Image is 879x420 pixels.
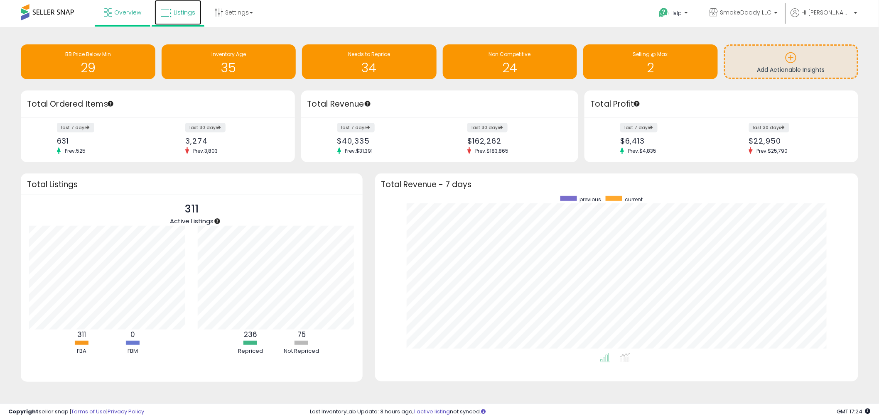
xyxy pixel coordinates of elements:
i: Get Help [658,7,669,18]
a: Help [652,1,696,27]
span: Prev: $31,391 [341,147,377,154]
span: Listings [174,8,195,17]
span: BB Price Below Min [65,51,111,58]
a: Privacy Policy [108,408,144,415]
label: last 7 days [620,123,658,132]
div: $40,335 [337,137,433,145]
div: Tooltip anchor [214,217,221,225]
span: Prev: $183,865 [471,147,513,154]
span: Overview [114,8,141,17]
span: Prev: 3,803 [189,147,222,154]
label: last 30 days [749,123,789,132]
h1: 2 [587,61,714,75]
span: Prev: $4,835 [624,147,660,154]
span: Selling @ Max [633,51,668,58]
h3: Total Ordered Items [27,98,289,110]
a: Selling @ Max 2 [583,44,718,79]
p: 311 [170,201,214,217]
label: last 30 days [185,123,226,132]
h3: Total Revenue [307,98,572,110]
span: SmokeDaddy LLC [720,8,772,17]
b: 311 [77,330,86,339]
div: $22,950 [749,137,844,145]
span: Help [671,10,682,17]
h1: 35 [166,61,292,75]
h3: Total Listings [27,181,356,188]
div: FBM [108,347,158,355]
h1: 29 [25,61,151,75]
b: 236 [244,330,257,339]
div: Tooltip anchor [364,100,371,107]
div: Tooltip anchor [107,100,114,107]
span: current [625,196,643,203]
label: last 7 days [337,123,375,132]
span: previous [580,196,602,203]
h1: 34 [306,61,432,75]
a: BB Price Below Min 29 [21,44,155,79]
h3: Total Revenue - 7 days [381,181,852,188]
div: $6,413 [620,137,715,145]
label: last 30 days [467,123,508,132]
h3: Total Profit [591,98,852,110]
div: 631 [57,137,152,145]
a: Add Actionable Insights [725,46,857,78]
b: 75 [297,330,306,339]
div: seller snap | | [8,408,144,416]
div: FBA [57,347,107,355]
div: Not Repriced [277,347,327,355]
div: Repriced [226,347,275,355]
label: last 7 days [57,123,94,132]
span: Needs to Reprice [348,51,390,58]
span: Add Actionable Insights [757,66,825,74]
a: Non Competitive 24 [443,44,577,79]
div: $162,262 [467,137,563,145]
span: Active Listings [170,217,214,225]
i: Click here to read more about un-synced listings. [481,409,486,414]
a: Terms of Use [71,408,106,415]
a: Needs to Reprice 34 [302,44,437,79]
span: Prev: $25,790 [753,147,792,154]
span: Prev: 525 [61,147,90,154]
a: 1 active listing [414,408,450,415]
strong: Copyright [8,408,39,415]
span: Non Competitive [489,51,531,58]
div: Tooltip anchor [633,100,641,107]
div: Last InventoryLab Update: 3 hours ago, not synced. [310,408,871,416]
span: Hi [PERSON_NAME] [802,8,852,17]
a: Hi [PERSON_NAME] [791,8,857,27]
span: Inventory Age [211,51,246,58]
b: 0 [130,330,135,339]
span: 2025-08-14 17:24 GMT [837,408,871,415]
a: Inventory Age 35 [162,44,296,79]
div: 3,274 [185,137,280,145]
h1: 24 [447,61,573,75]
